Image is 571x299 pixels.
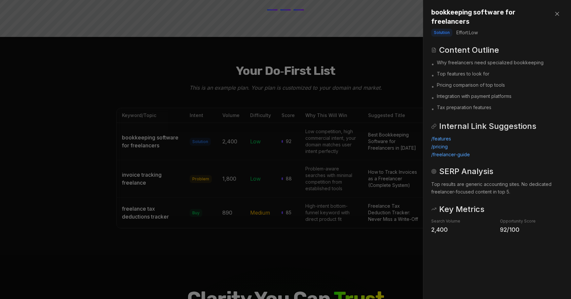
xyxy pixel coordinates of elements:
span: • [431,71,434,79]
div: /pricing [431,143,563,150]
span: • [431,82,434,90]
span: Tax preparation features [437,104,491,111]
h4: Content Outline [439,45,499,55]
div: Opportunity Score [500,219,563,224]
span: Effort: Low [456,29,478,36]
span: Top features to look for [437,71,489,77]
h4: SERP Analysis [439,166,493,177]
span: • [431,60,434,68]
div: 92 /100 [500,225,563,234]
span: Solution [431,29,452,37]
p: Top results are generic accounting sites. No dedicated freelancer-focused content in top 5. [431,181,563,196]
span: • [431,105,434,113]
div: /freelancer-guide [431,151,563,158]
div: Search Volume [431,219,495,224]
div: 2,400 [431,225,495,234]
h3: bookkeeping software for freelancers [431,8,551,26]
div: /features [431,135,563,142]
h4: Key Metrics [439,204,484,215]
span: Why freelancers need specialized bookkeeping [437,59,544,66]
span: • [431,94,434,102]
span: Pricing comparison of top tools [437,82,505,88]
h4: Internal Link Suggestions [439,121,536,132]
span: Integration with payment platforms [437,93,512,100]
